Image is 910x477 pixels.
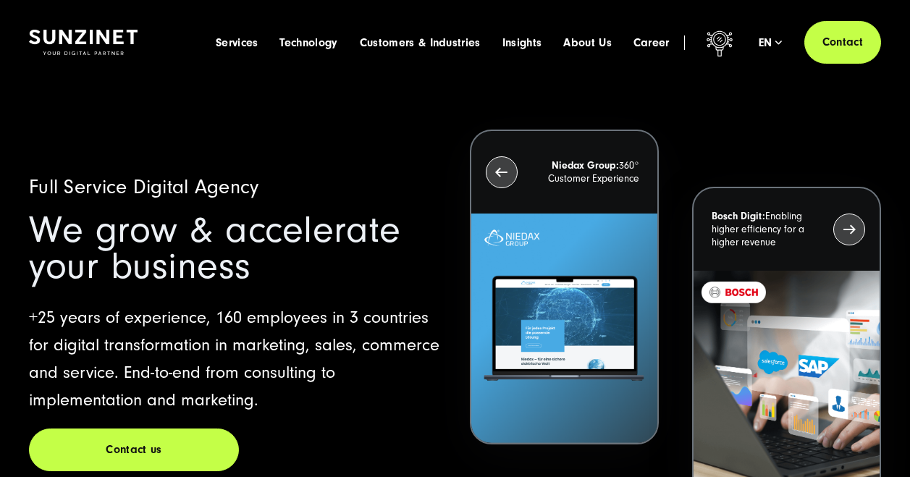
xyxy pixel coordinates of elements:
a: Technology [279,35,337,50]
a: Services [216,35,258,50]
a: Insights [502,35,542,50]
a: About Us [563,35,612,50]
img: SUNZINET Full Service Digital Agentur [29,30,138,55]
a: Contact us [29,429,239,471]
div: en [759,35,783,50]
span: We grow & accelerate your business [29,208,401,287]
p: 360° Customer Experience [526,159,640,185]
a: Career [633,35,670,50]
a: Contact [804,21,881,64]
strong: Niedax Group: [552,160,619,172]
a: Customers & Industries [360,35,481,50]
p: +25 years of experience, 160 employees in 3 countries for digital transformation in marketing, sa... [29,304,440,414]
img: Letztes Projekt von Niedax. Ein Laptop auf dem die Niedax Website geöffnet ist, auf blauem Hinter... [471,214,658,443]
button: Niedax Group:360° Customer Experience Letztes Projekt von Niedax. Ein Laptop auf dem die Niedax W... [470,130,660,444]
strong: Bosch Digit: [712,211,765,222]
span: Full Service Digital Agency [29,176,259,198]
p: Enabling higher efficiency for a higher revenue [712,210,826,249]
